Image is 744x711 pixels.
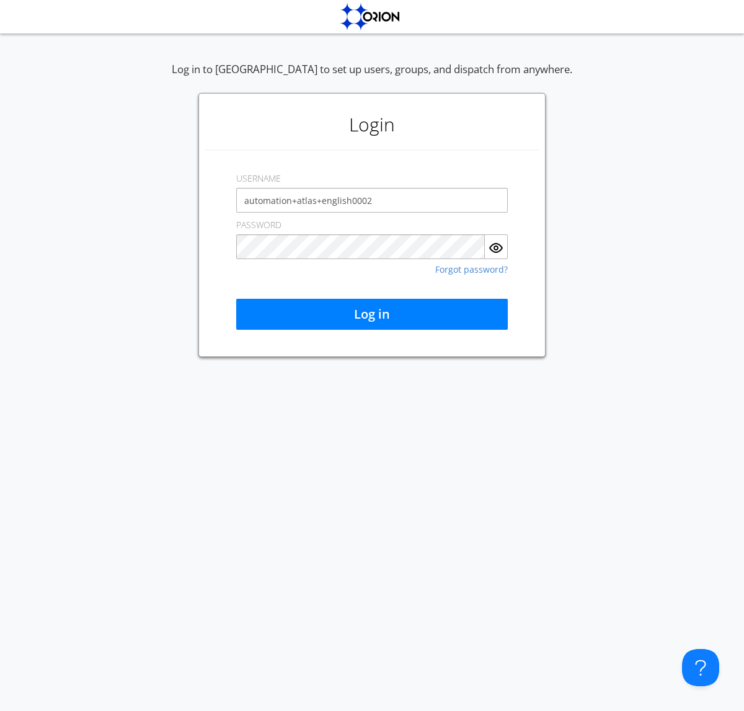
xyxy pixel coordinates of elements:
[236,219,281,231] label: PASSWORD
[489,241,503,255] img: eye.svg
[172,62,572,93] div: Log in to [GEOGRAPHIC_DATA] to set up users, groups, and dispatch from anywhere.
[682,649,719,686] iframe: Toggle Customer Support
[236,234,485,259] input: Password
[205,100,539,149] h1: Login
[236,172,281,185] label: USERNAME
[435,265,508,274] a: Forgot password?
[236,299,508,330] button: Log in
[485,234,508,259] button: Show Password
